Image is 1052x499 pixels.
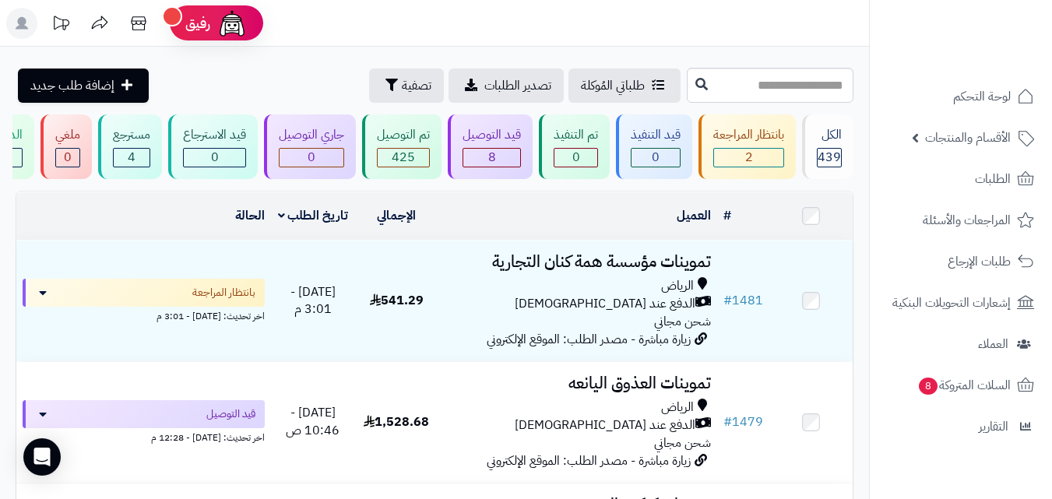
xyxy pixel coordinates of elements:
[261,114,359,179] a: جاري التوصيل 0
[515,295,695,313] span: الدفع عند [DEMOGRAPHIC_DATA]
[946,41,1037,74] img: logo-2.png
[23,307,265,323] div: اخر تحديث: [DATE] - 3:01 م
[113,126,150,144] div: مسترجع
[445,114,536,179] a: قيد التوصيل 8
[723,291,763,310] a: #1481
[554,126,598,144] div: تم التنفيذ
[953,86,1011,107] span: لوحة التحكم
[445,374,711,392] h3: تموينات العذوق اليانعه
[369,69,444,103] button: تصفية
[892,292,1011,314] span: إشعارات التحويلات البنكية
[975,168,1011,190] span: الطلبات
[392,148,415,167] span: 425
[713,126,784,144] div: بانتظار المراجعة
[165,114,261,179] a: قيد الاسترجاع 0
[64,148,72,167] span: 0
[723,291,732,310] span: #
[661,399,694,416] span: الرياض
[654,434,711,452] span: شحن مجاني
[925,127,1011,149] span: الأقسام والمنتجات
[488,148,496,167] span: 8
[581,76,645,95] span: طلباتي المُوكلة
[185,14,210,33] span: رفيق
[879,160,1043,198] a: الطلبات
[661,277,694,295] span: الرياض
[183,126,246,144] div: قيد الاسترجاع
[463,149,520,167] div: 8
[23,438,61,476] div: Open Intercom Messenger
[818,148,841,167] span: 439
[515,416,695,434] span: الدفع عند [DEMOGRAPHIC_DATA]
[463,126,521,144] div: قيد التوصيل
[817,126,842,144] div: الكل
[41,8,80,43] a: تحديثات المنصة
[378,149,429,167] div: 425
[235,206,265,225] a: الحالة
[445,253,711,271] h3: تموينات مؤسسة همة كنان التجارية
[923,209,1011,231] span: المراجعات والأسئلة
[723,206,731,225] a: #
[654,312,711,331] span: شحن مجاني
[723,413,732,431] span: #
[484,76,551,95] span: تصدير الطلبات
[278,206,349,225] a: تاريخ الطلب
[631,126,681,144] div: قيد التنفيذ
[917,374,1011,396] span: السلات المتروكة
[799,114,857,179] a: الكل439
[377,206,416,225] a: الإجمالي
[55,126,80,144] div: ملغي
[30,76,114,95] span: إضافة طلب جديد
[948,251,1011,272] span: طلبات الإرجاع
[114,149,150,167] div: 4
[280,149,343,167] div: 0
[286,403,340,440] span: [DATE] - 10:46 ص
[879,408,1043,445] a: التقارير
[677,206,711,225] a: العميل
[487,330,691,349] span: زيارة مباشرة - مصدر الطلب: الموقع الإلكتروني
[216,8,248,39] img: ai-face.png
[879,243,1043,280] a: طلبات الإرجاع
[879,284,1043,322] a: إشعارات التحويلات البنكية
[978,333,1008,355] span: العملاء
[554,149,597,167] div: 0
[879,78,1043,115] a: لوحة التحكم
[402,76,431,95] span: تصفية
[879,202,1043,239] a: المراجعات والأسئلة
[128,148,135,167] span: 4
[308,148,315,167] span: 0
[377,126,430,144] div: تم التوصيل
[206,406,255,422] span: قيد التوصيل
[879,325,1043,363] a: العملاء
[487,452,691,470] span: زيارة مباشرة - مصدر الطلب: الموقع الإلكتروني
[745,148,753,167] span: 2
[536,114,613,179] a: تم التنفيذ 0
[652,148,660,167] span: 0
[568,69,681,103] a: طلباتي المُوكلة
[449,69,564,103] a: تصدير الطلبات
[290,283,336,319] span: [DATE] - 3:01 م
[879,367,1043,404] a: السلات المتروكة8
[979,416,1008,438] span: التقارير
[632,149,680,167] div: 0
[364,413,429,431] span: 1,528.68
[192,285,255,300] span: بانتظار المراجعة
[95,114,165,179] a: مسترجع 4
[279,126,344,144] div: جاري التوصيل
[18,69,149,103] a: إضافة طلب جديد
[723,413,763,431] a: #1479
[211,148,219,167] span: 0
[370,291,424,310] span: 541.29
[613,114,695,179] a: قيد التنفيذ 0
[37,114,95,179] a: ملغي 0
[572,148,580,167] span: 0
[23,428,265,445] div: اخر تحديث: [DATE] - 12:28 م
[695,114,799,179] a: بانتظار المراجعة 2
[714,149,783,167] div: 2
[919,378,938,395] span: 8
[56,149,79,167] div: 0
[359,114,445,179] a: تم التوصيل 425
[184,149,245,167] div: 0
